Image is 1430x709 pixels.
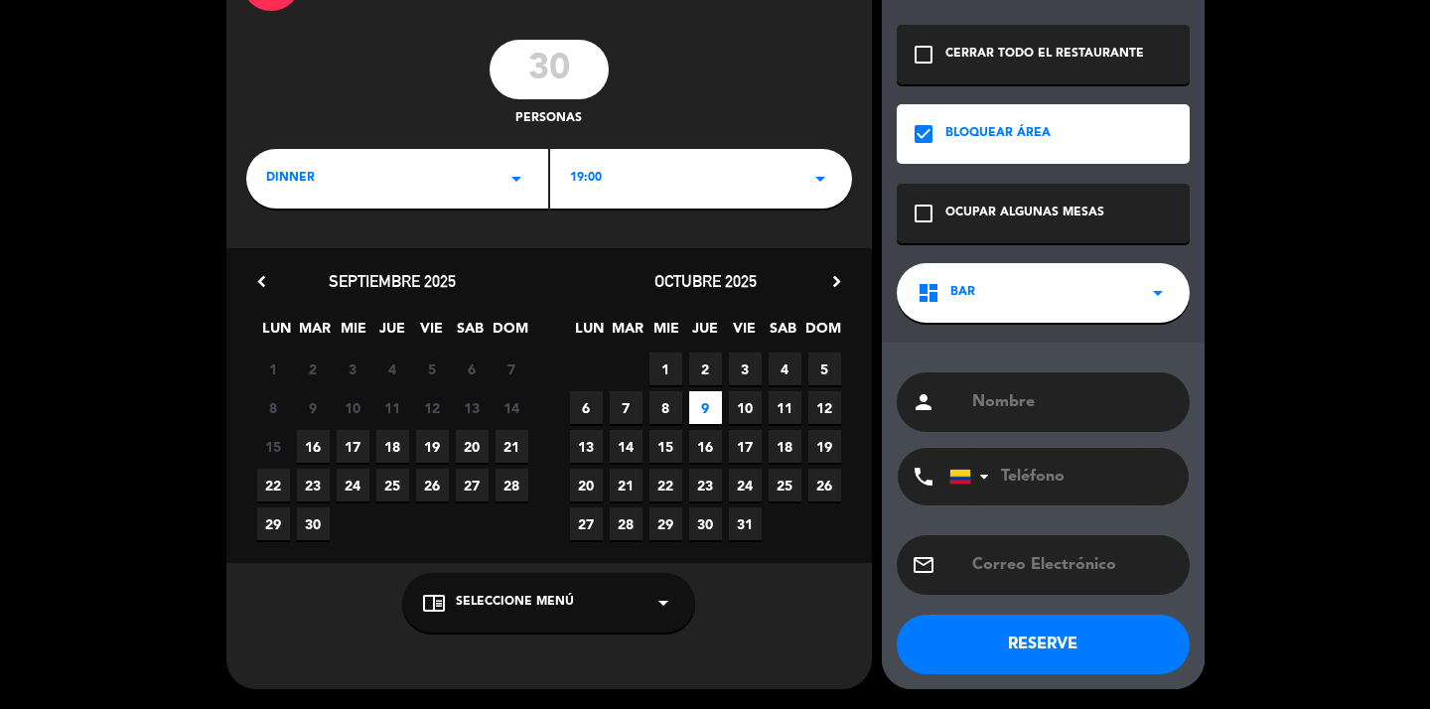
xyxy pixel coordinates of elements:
div: OCUPAR ALGUNAS MESAS [945,204,1104,223]
span: 1 [257,353,290,385]
span: 28 [610,507,643,540]
span: 6 [570,391,603,424]
span: Seleccione Menú [456,593,574,613]
span: VIE [415,317,448,350]
span: 26 [416,469,449,501]
span: 27 [456,469,489,501]
span: 15 [649,430,682,463]
span: 21 [610,469,643,501]
span: 10 [729,391,762,424]
span: septiembre 2025 [329,271,456,291]
span: 23 [297,469,330,501]
span: JUE [689,317,722,350]
span: 22 [257,469,290,501]
span: 17 [337,430,369,463]
span: 21 [496,430,528,463]
input: 0 [490,40,609,99]
i: email [912,553,935,577]
span: 26 [808,469,841,501]
input: Correo Electrónico [970,551,1175,579]
i: phone [912,465,935,489]
span: SAB [767,317,799,350]
input: Nombre [970,388,1175,416]
span: 13 [570,430,603,463]
span: 6 [456,353,489,385]
span: 8 [257,391,290,424]
span: 5 [808,353,841,385]
span: dinner [266,169,315,189]
span: 18 [769,430,801,463]
span: 7 [496,353,528,385]
span: 29 [257,507,290,540]
i: chrome_reader_mode [422,591,446,615]
span: 30 [297,507,330,540]
div: Colombia: +57 [950,449,996,504]
span: 3 [337,353,369,385]
span: 7 [610,391,643,424]
span: octubre 2025 [654,271,757,291]
span: 20 [456,430,489,463]
span: 23 [689,469,722,501]
span: 16 [689,430,722,463]
span: 31 [729,507,762,540]
span: 2 [297,353,330,385]
span: SAB [454,317,487,350]
span: 24 [729,469,762,501]
span: LUN [573,317,606,350]
span: 11 [376,391,409,424]
span: LUN [260,317,293,350]
span: 25 [769,469,801,501]
span: 11 [769,391,801,424]
span: MAR [299,317,332,350]
i: check_box_outline_blank [912,43,935,67]
span: 12 [416,391,449,424]
span: 25 [376,469,409,501]
span: DOM [805,317,838,350]
span: 19 [808,430,841,463]
i: check_box_outline_blank [912,202,935,225]
i: check_box [912,122,935,146]
span: 28 [496,469,528,501]
div: CERRAR TODO EL RESTAURANTE [945,45,1144,65]
span: 10 [337,391,369,424]
span: JUE [376,317,409,350]
span: 9 [689,391,722,424]
span: 14 [496,391,528,424]
span: 9 [297,391,330,424]
span: 2 [689,353,722,385]
input: Teléfono [949,448,1168,505]
i: arrow_drop_down [651,591,675,615]
button: RESERVE [897,615,1190,674]
i: chevron_left [251,271,272,292]
span: 27 [570,507,603,540]
span: 17 [729,430,762,463]
span: 8 [649,391,682,424]
span: 1 [649,353,682,385]
i: chevron_right [826,271,847,292]
span: 19:00 [570,169,602,189]
i: arrow_drop_down [808,167,832,191]
span: 29 [649,507,682,540]
span: 20 [570,469,603,501]
span: 12 [808,391,841,424]
span: 18 [376,430,409,463]
span: 19 [416,430,449,463]
span: 3 [729,353,762,385]
span: MIE [650,317,683,350]
span: 5 [416,353,449,385]
span: 4 [769,353,801,385]
i: arrow_drop_down [504,167,528,191]
span: 4 [376,353,409,385]
span: personas [515,109,582,129]
span: MAR [612,317,644,350]
i: dashboard [917,281,940,305]
span: 14 [610,430,643,463]
div: BLOQUEAR ÁREA [945,124,1051,144]
span: MIE [338,317,370,350]
span: Bar [950,283,975,303]
span: 22 [649,469,682,501]
span: 24 [337,469,369,501]
i: arrow_drop_down [1146,281,1170,305]
i: person [912,390,935,414]
span: 13 [456,391,489,424]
